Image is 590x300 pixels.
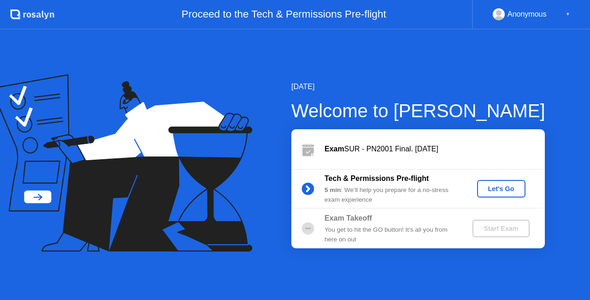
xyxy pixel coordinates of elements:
div: Anonymous [507,8,547,20]
div: ▼ [566,8,570,20]
div: Let's Go [481,185,522,192]
div: Welcome to [PERSON_NAME] [291,97,545,125]
div: : We’ll help you prepare for a no-stress exam experience [324,186,457,204]
b: Exam Takeoff [324,214,372,222]
div: You get to hit the GO button! It’s all you from here on out [324,225,457,244]
div: Start Exam [476,225,525,232]
b: Exam [324,145,344,153]
button: Start Exam [472,220,529,237]
div: SUR - PN2001 Final. [DATE] [324,144,545,155]
b: 5 min [324,186,341,193]
div: [DATE] [291,81,545,92]
b: Tech & Permissions Pre-flight [324,174,429,182]
button: Let's Go [477,180,525,198]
